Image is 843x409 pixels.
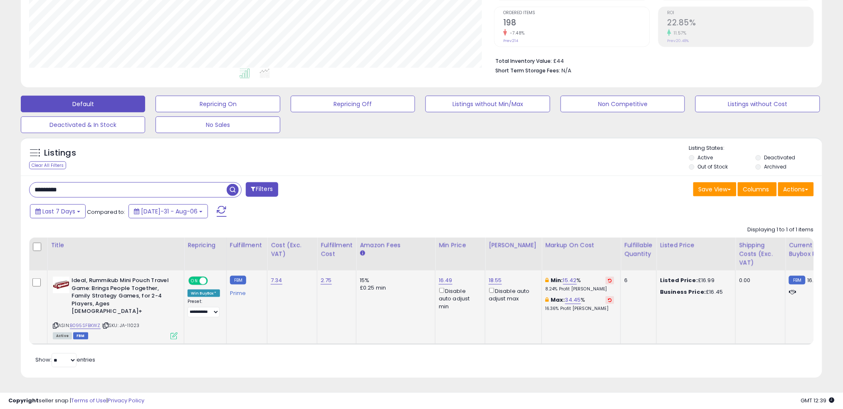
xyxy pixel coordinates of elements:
[44,147,76,159] h5: Listings
[439,241,482,250] div: Min Price
[738,182,777,196] button: Columns
[660,288,706,296] b: Business Price:
[739,277,779,284] div: 0.00
[8,397,39,404] strong: Copyright
[129,204,208,218] button: [DATE]-31 - Aug-06
[542,238,621,270] th: The percentage added to the cost of goods (COGS) that forms the calculator for Min & Max prices.
[693,182,737,196] button: Save View
[624,277,650,284] div: 6
[108,397,144,404] a: Privacy Policy
[321,276,332,285] a: 2.75
[29,161,66,169] div: Clear All Filters
[53,332,72,340] span: All listings currently available for purchase on Amazon
[156,96,280,112] button: Repricing On
[188,241,223,250] div: Repricing
[42,207,75,216] span: Last 7 Days
[21,96,145,112] button: Default
[188,299,220,317] div: Preset:
[30,204,86,218] button: Last 7 Days
[695,96,820,112] button: Listings without Cost
[489,241,538,250] div: [PERSON_NAME]
[156,117,280,133] button: No Sales
[360,241,432,250] div: Amazon Fees
[503,11,649,15] span: Ordered Items
[743,185,769,193] span: Columns
[230,241,264,250] div: Fulfillment
[624,241,653,258] div: Fulfillable Quantity
[551,296,565,304] b: Max:
[188,290,220,297] div: Win BuyBox *
[739,241,782,267] div: Shipping Costs (Exc. VAT)
[271,276,282,285] a: 7.34
[439,276,452,285] a: 16.49
[207,278,220,285] span: OFF
[660,288,729,296] div: £16.45
[551,276,563,284] b: Min:
[667,38,689,43] small: Prev: 20.48%
[689,144,822,152] p: Listing States:
[439,286,479,310] div: Disable auto adjust min
[53,277,178,338] div: ASIN:
[230,276,246,285] small: FBM
[495,67,560,74] b: Short Term Storage Fees:
[21,117,145,133] button: Deactivated & In Stock
[425,96,550,112] button: Listings without Min/Max
[53,277,69,293] img: 41yWVyqrKcL._SL40_.jpg
[246,182,278,197] button: Filters
[271,241,314,258] div: Cost (Exc. VAT)
[360,277,429,284] div: 15%
[360,250,365,257] small: Amazon Fees.
[561,96,685,112] button: Non Competitive
[698,163,728,170] label: Out of Stock
[778,182,814,196] button: Actions
[503,38,518,43] small: Prev: 214
[321,241,353,258] div: Fulfillment Cost
[660,276,698,284] b: Listed Price:
[565,296,581,304] a: 34.45
[660,277,729,284] div: £16.99
[545,277,614,292] div: %
[73,332,88,340] span: FBM
[808,276,821,284] span: 16.99
[102,322,140,329] span: | SKU: JA-11023
[291,96,415,112] button: Repricing Off
[8,397,144,405] div: seller snap | |
[360,284,429,292] div: £0.25 min
[789,276,805,285] small: FBM
[667,11,813,15] span: ROI
[545,306,614,312] p: 16.36% Profit [PERSON_NAME]
[748,226,814,234] div: Displaying 1 to 1 of 1 items
[671,30,687,36] small: 11.57%
[507,30,525,36] small: -7.48%
[495,57,552,64] b: Total Inventory Value:
[545,296,614,312] div: %
[698,154,713,161] label: Active
[545,286,614,292] p: 8.24% Profit [PERSON_NAME]
[87,208,125,216] span: Compared to:
[72,277,173,317] b: Ideal, Rummikub Mini Pouch Travel Game: Brings People Together, Family Strategy Games, for 2-4 Pl...
[764,154,795,161] label: Deactivated
[545,241,617,250] div: Markup on Cost
[503,18,649,29] h2: 198
[563,276,577,285] a: 15.42
[71,397,106,404] a: Terms of Use
[667,18,813,29] h2: 22.85%
[489,276,502,285] a: 18.55
[230,287,261,297] div: Prime
[660,241,732,250] div: Listed Price
[35,356,95,364] span: Show: entries
[70,322,101,329] a: B095SFBKWZ
[495,55,808,65] li: £44
[764,163,786,170] label: Archived
[789,241,832,258] div: Current Buybox Price
[489,286,535,302] div: Disable auto adjust max
[141,207,198,216] span: [DATE]-31 - Aug-06
[561,67,571,74] span: N/A
[51,241,180,250] div: Title
[801,397,835,404] span: 2025-08-14 12:39 GMT
[189,278,200,285] span: ON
